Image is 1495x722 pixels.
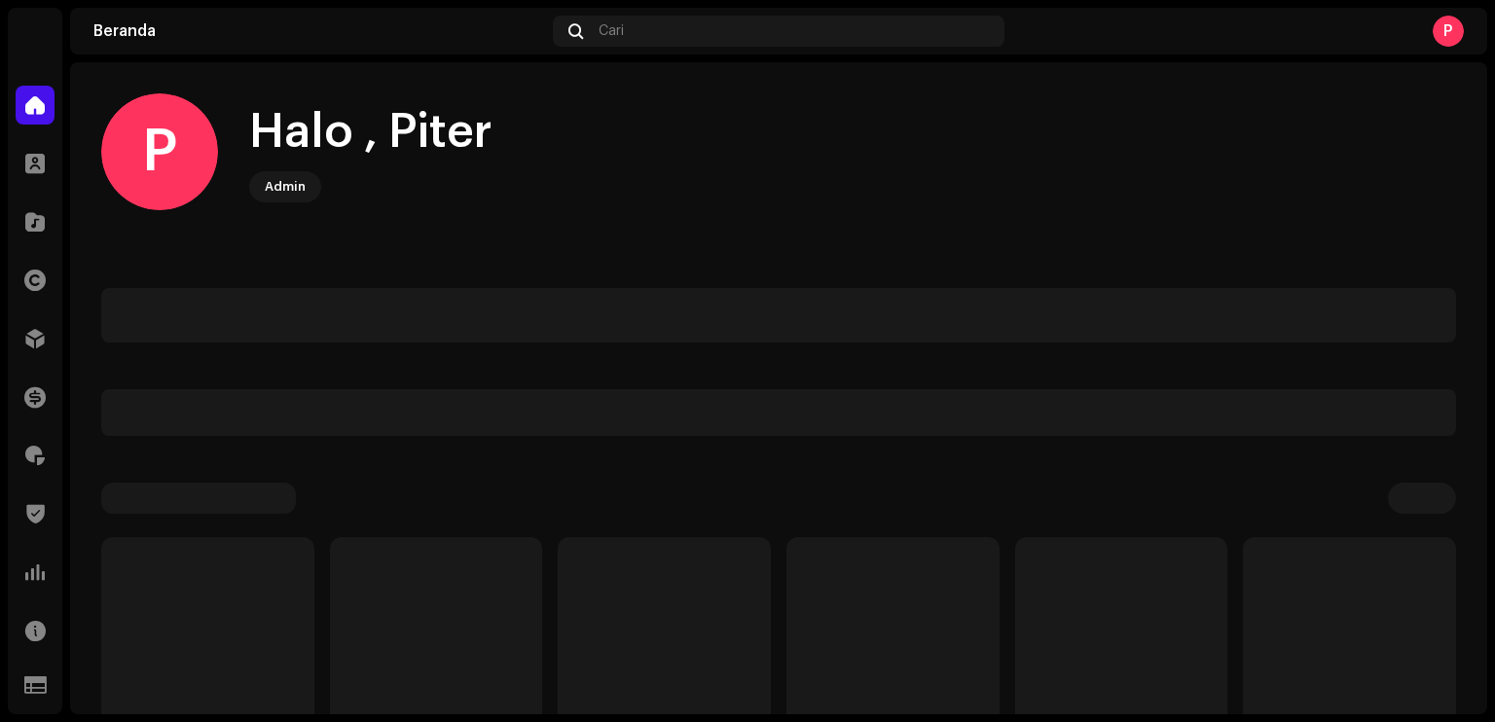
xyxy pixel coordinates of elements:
div: Beranda [93,23,545,39]
div: P [101,93,218,210]
div: Admin [265,175,306,199]
div: P [1433,16,1464,47]
span: Cari [599,23,624,39]
div: Halo , Piter [249,101,492,163]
